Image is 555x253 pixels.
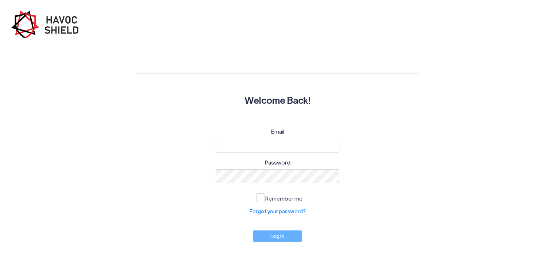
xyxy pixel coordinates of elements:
[11,10,84,38] img: havoc-shield-register-logo.png
[253,230,302,242] button: Log in
[271,127,284,136] label: Email
[265,158,290,167] label: Password
[154,91,401,109] h3: Welcome Back!
[265,195,302,202] span: Remember me
[250,207,306,215] a: Forgot your password?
